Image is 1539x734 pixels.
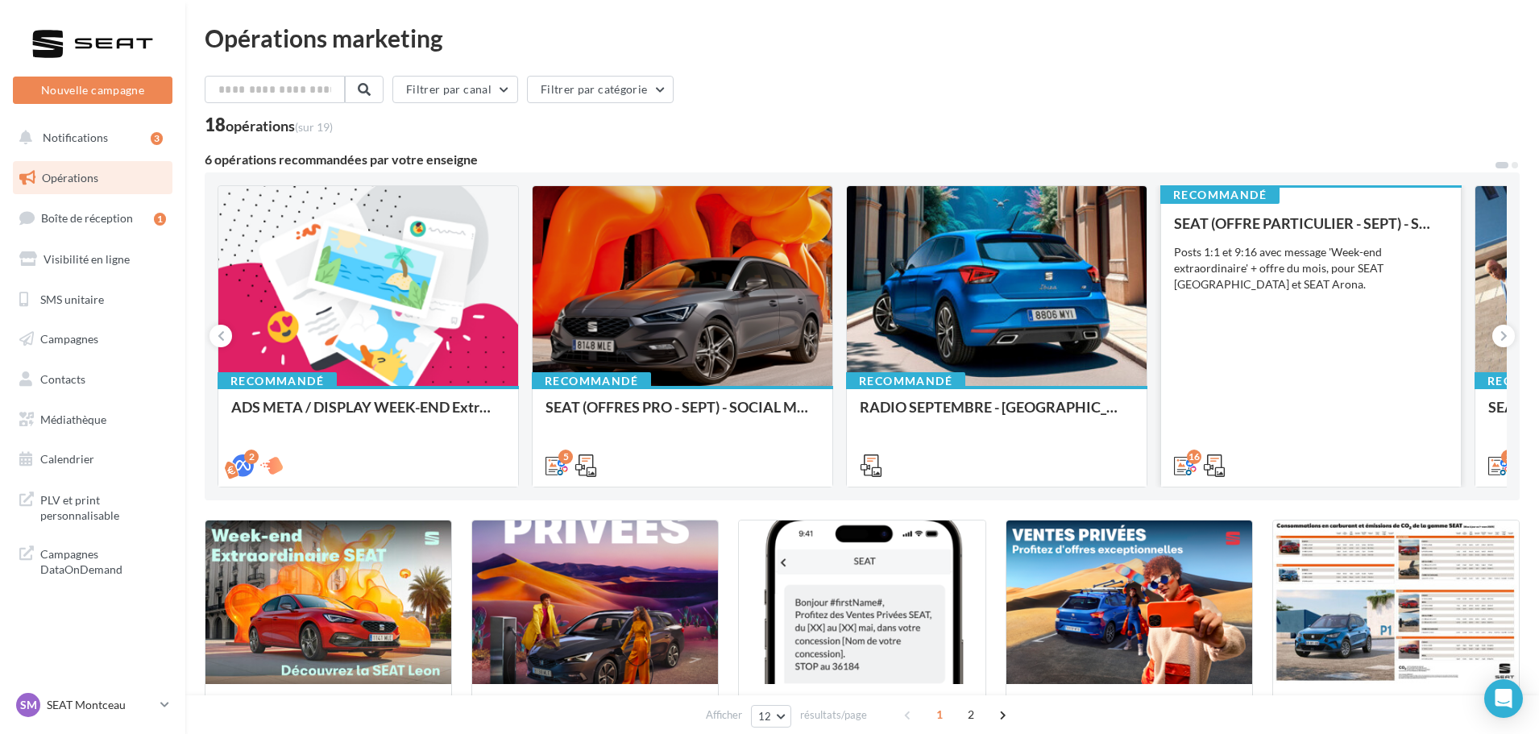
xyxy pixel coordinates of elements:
[40,452,94,466] span: Calendrier
[1160,186,1280,204] div: Recommandé
[1174,215,1448,231] div: SEAT (OFFRE PARTICULIER - SEPT) - SOCIAL MEDIA
[231,399,505,431] div: ADS META / DISPLAY WEEK-END Extraordinaire (JPO) Septembre 2025
[151,132,163,145] div: 3
[244,450,259,464] div: 2
[205,116,333,134] div: 18
[20,697,37,713] span: SM
[10,161,176,195] a: Opérations
[40,372,85,386] span: Contacts
[10,403,176,437] a: Médiathèque
[860,399,1134,431] div: RADIO SEPTEMBRE - [GEOGRAPHIC_DATA] 6€/Jour + Week-end extraordinaire
[13,77,172,104] button: Nouvelle campagne
[43,131,108,144] span: Notifications
[10,363,176,396] a: Contacts
[205,26,1520,50] div: Opérations marketing
[40,332,98,346] span: Campagnes
[527,76,674,103] button: Filtrer par catégorie
[10,442,176,476] a: Calendrier
[846,372,965,390] div: Recommandé
[40,292,104,305] span: SMS unitaire
[295,120,333,134] span: (sur 19)
[40,543,166,578] span: Campagnes DataOnDemand
[800,707,867,723] span: résultats/page
[10,121,169,155] button: Notifications 3
[41,211,133,225] span: Boîte de réception
[44,252,130,266] span: Visibilité en ligne
[1484,679,1523,718] div: Open Intercom Messenger
[751,705,792,728] button: 12
[1501,450,1516,464] div: 2
[47,697,154,713] p: SEAT Montceau
[10,201,176,235] a: Boîte de réception1
[927,702,952,728] span: 1
[205,153,1494,166] div: 6 opérations recommandées par votre enseigne
[706,707,742,723] span: Afficher
[758,710,772,723] span: 12
[42,171,98,185] span: Opérations
[10,322,176,356] a: Campagnes
[40,489,166,524] span: PLV et print personnalisable
[226,118,333,133] div: opérations
[13,690,172,720] a: SM SEAT Montceau
[1187,450,1201,464] div: 16
[532,372,651,390] div: Recommandé
[10,483,176,530] a: PLV et print personnalisable
[218,372,337,390] div: Recommandé
[40,413,106,426] span: Médiathèque
[10,537,176,584] a: Campagnes DataOnDemand
[1174,244,1448,292] div: Posts 1:1 et 9:16 avec message 'Week-end extraordinaire' + offre du mois, pour SEAT [GEOGRAPHIC_D...
[392,76,518,103] button: Filtrer par canal
[545,399,819,431] div: SEAT (OFFRES PRO - SEPT) - SOCIAL MEDIA
[10,243,176,276] a: Visibilité en ligne
[958,702,984,728] span: 2
[10,283,176,317] a: SMS unitaire
[154,213,166,226] div: 1
[558,450,573,464] div: 5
